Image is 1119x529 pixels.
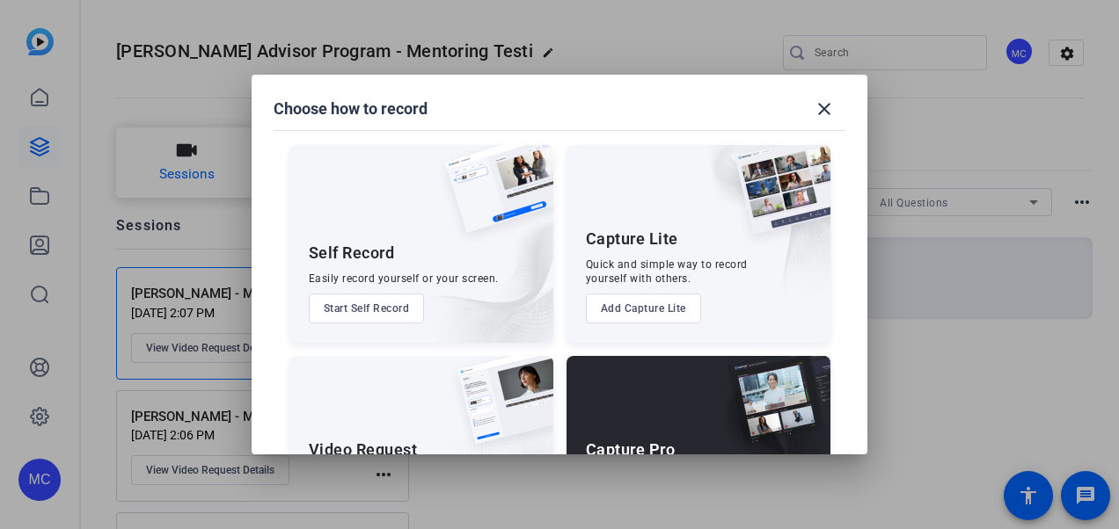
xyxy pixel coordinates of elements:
[400,183,553,343] img: embarkstudio-self-record.png
[309,293,425,323] button: Start Self Record
[432,145,553,250] img: self-record.png
[714,356,830,463] img: capture-pro.png
[444,356,553,462] img: ugc-content.png
[586,439,676,460] div: Capture Pro
[274,98,428,120] h1: Choose how to record
[586,293,701,323] button: Add Capture Lite
[586,228,678,250] div: Capture Lite
[309,243,395,264] div: Self Record
[814,98,835,120] mat-icon: close
[721,145,830,252] img: capture-lite.png
[309,272,499,286] div: Easily record yourself or your screen.
[673,145,830,321] img: embarkstudio-capture-lite.png
[586,257,748,286] div: Quick and simple way to record yourself with others.
[309,439,418,460] div: Video Request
